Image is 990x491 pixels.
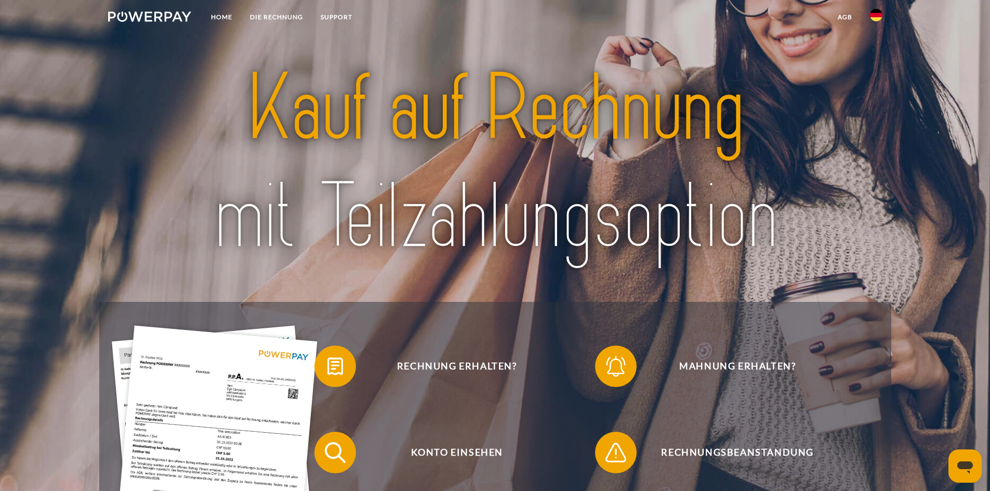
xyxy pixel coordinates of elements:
[948,449,982,483] iframe: Schaltfläche zum Öffnen des Messaging-Fensters
[610,432,865,473] span: Rechnungsbeanstandung
[829,8,861,26] a: agb
[603,353,629,379] img: qb_bell.svg
[314,432,585,473] button: Konto einsehen
[322,440,348,466] img: qb_search.svg
[314,346,585,387] button: Rechnung erhalten?
[312,8,361,26] a: SUPPORT
[595,432,865,473] button: Rechnungsbeanstandung
[202,8,241,26] a: Home
[870,9,882,21] img: de
[322,353,348,379] img: qb_bill.svg
[595,346,865,387] button: Mahnung erhalten?
[603,440,629,466] img: qb_warning.svg
[329,346,584,387] span: Rechnung erhalten?
[241,8,312,26] a: DIE RECHNUNG
[610,346,865,387] span: Mahnung erhalten?
[329,432,584,473] span: Konto einsehen
[108,11,192,22] img: logo-powerpay-white.svg
[146,49,844,277] img: title-powerpay_de.svg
